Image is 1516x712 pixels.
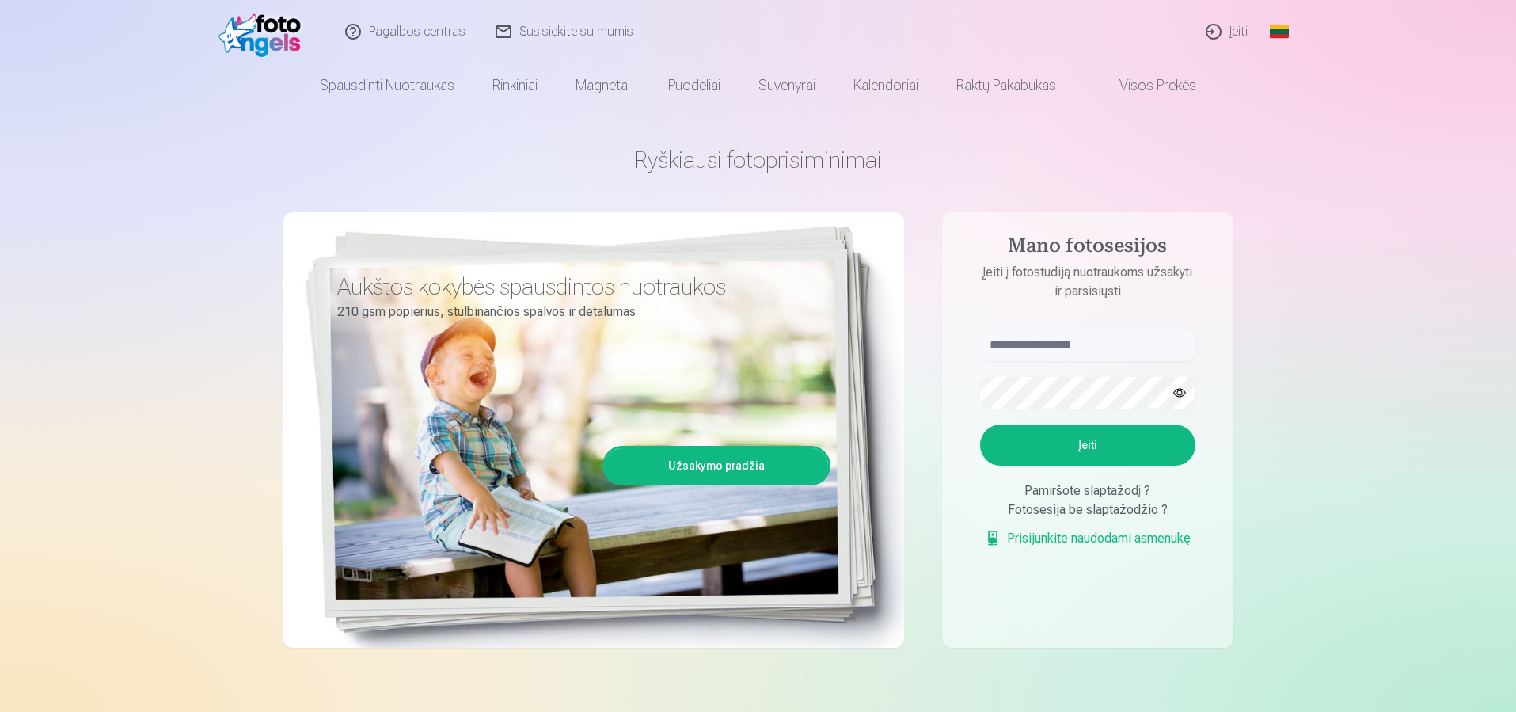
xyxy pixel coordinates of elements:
[283,146,1233,174] h1: Ryškiausi fotoprisiminimai
[557,63,649,108] a: Magnetai
[301,63,473,108] a: Spausdinti nuotraukas
[1075,63,1215,108] a: Visos prekės
[980,425,1195,466] button: Įeiti
[964,234,1211,263] h4: Mano fotosesijos
[985,529,1191,548] a: Prisijunkite naudodami asmenukę
[834,63,937,108] a: Kalendoriai
[980,482,1195,501] div: Pamiršote slaptažodį ?
[337,272,819,301] h3: Aukštos kokybės spausdintos nuotraukos
[980,501,1195,520] div: Fotosesija be slaptažodžio ?
[218,6,310,57] img: /fa2
[649,63,739,108] a: Puodeliai
[605,448,828,483] a: Užsakymo pradžia
[739,63,834,108] a: Suvenyrai
[964,263,1211,301] p: Įeiti į fotostudiją nuotraukoms užsakyti ir parsisiųsti
[337,301,819,323] p: 210 gsm popierius, stulbinančios spalvos ir detalumas
[473,63,557,108] a: Rinkiniai
[937,63,1075,108] a: Raktų pakabukas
